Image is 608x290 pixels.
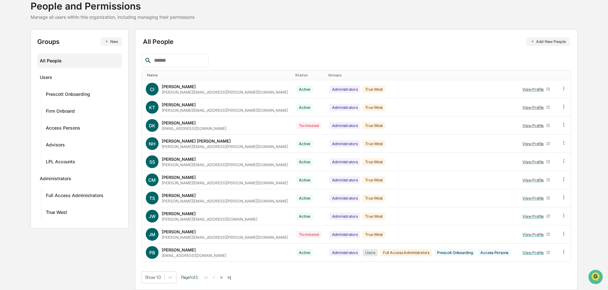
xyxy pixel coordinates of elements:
span: TS [149,195,155,201]
a: 🗄️Attestations [44,78,81,89]
div: True West [363,176,385,184]
div: Access Persons [478,249,511,256]
div: [PERSON_NAME][EMAIL_ADDRESS][PERSON_NAME][DOMAIN_NAME] [162,235,288,240]
div: Administrators [329,86,360,93]
div: [PERSON_NAME] [162,229,196,234]
span: KT [149,105,155,110]
div: Administrators [329,140,360,147]
div: Administrators [329,104,360,111]
div: Start new chat [22,49,104,55]
div: Toggle SortBy [295,73,323,77]
div: Toggle SortBy [519,73,555,77]
button: |< [203,275,210,280]
div: View Profile [522,232,546,237]
div: [PERSON_NAME] [162,247,196,252]
span: NH [149,141,155,146]
span: CI [150,87,154,92]
div: [PERSON_NAME] [162,102,196,107]
div: [PERSON_NAME][EMAIL_ADDRESS][PERSON_NAME][DOMAIN_NAME] [162,108,288,113]
a: View Profile [520,103,553,112]
span: SS [149,159,155,165]
div: [PERSON_NAME][EMAIL_ADDRESS][PERSON_NAME][DOMAIN_NAME] [162,180,288,185]
div: Prescott Onboarding [435,249,475,256]
div: Active [296,104,313,111]
div: [EMAIL_ADDRESS][DOMAIN_NAME] [162,126,226,131]
div: Full Access Administrators [46,193,103,200]
div: [PERSON_NAME][EMAIL_ADDRESS][PERSON_NAME][DOMAIN_NAME] [162,162,288,167]
div: Prescott Onboarding [46,91,90,99]
span: Data Lookup [13,92,40,99]
div: Administrators [40,176,71,183]
div: Administrators [329,249,360,256]
button: < [211,275,217,280]
div: Administrators [329,158,360,166]
div: All People [143,37,570,46]
div: [PERSON_NAME] [162,175,196,180]
span: JW [149,214,156,219]
a: View Profile [520,84,553,94]
div: View Profile [522,196,546,201]
span: DK [149,123,155,128]
div: True West [363,104,385,111]
div: [PERSON_NAME][EMAIL_ADDRESS][PERSON_NAME][DOMAIN_NAME] [162,90,288,95]
div: View Profile [522,178,546,182]
button: Add New People [527,37,570,46]
button: > [218,275,225,280]
div: True West [363,195,385,202]
div: Users [363,249,378,256]
div: Administrators [329,122,360,129]
div: View Profile [522,159,546,164]
div: Manage all users within this organization, including managing their permissions [31,14,194,20]
span: Preclearance [13,80,41,87]
div: Active [296,158,313,166]
div: 🔎 [6,93,11,98]
a: Powered byPylon [45,108,77,113]
div: Active [296,86,313,93]
span: Pylon [63,108,77,113]
div: Users [40,74,52,82]
div: All People [40,55,120,66]
div: Terminated [296,231,322,238]
div: Toggle SortBy [328,73,513,77]
a: View Profile [520,193,553,203]
div: [PERSON_NAME] [162,211,196,216]
div: View Profile [522,123,546,128]
div: True West [46,209,67,217]
div: Active [296,176,313,184]
div: [PERSON_NAME] [162,120,196,125]
span: Page 1 of 3 [181,275,198,280]
div: Firm Onboard [46,108,75,116]
div: True West [363,86,385,93]
div: Terminated [296,122,322,129]
div: Administrators [329,195,360,202]
div: 🖐️ [6,81,11,86]
div: Administrators [329,176,360,184]
div: Access Persons [46,125,80,133]
a: View Profile [520,121,553,131]
a: View Profile [520,175,553,185]
div: LPL Accounts [46,159,75,166]
div: [PERSON_NAME] [PERSON_NAME] [162,138,231,144]
iframe: Open customer support [588,269,605,286]
div: True West [363,158,385,166]
div: [PERSON_NAME] [162,193,196,198]
div: True West [363,213,385,220]
div: True West [363,140,385,147]
a: View Profile [520,139,553,149]
div: Advisors [46,142,65,150]
div: [EMAIL_ADDRESS][DOMAIN_NAME] [162,253,226,258]
a: View Profile [520,211,553,221]
div: Toggle SortBy [562,73,568,77]
a: View Profile [520,230,553,239]
div: [PERSON_NAME][EMAIL_ADDRESS][DOMAIN_NAME] [162,217,257,222]
div: View Profile [522,250,546,255]
div: Active [296,140,313,147]
div: We're available if you need us! [22,55,81,60]
a: View Profile [520,248,553,258]
div: [PERSON_NAME] [162,157,196,162]
span: JM [149,232,155,237]
span: CM [148,177,156,183]
a: View Profile [520,157,553,167]
div: [PERSON_NAME][EMAIL_ADDRESS][PERSON_NAME][DOMAIN_NAME] [162,144,288,149]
